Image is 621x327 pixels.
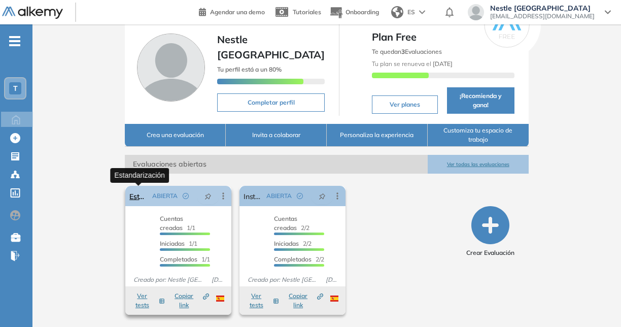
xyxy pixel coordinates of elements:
span: Iniciadas [274,240,299,247]
span: 2/2 [274,215,309,232]
span: ES [407,8,415,17]
span: check-circle [297,193,303,199]
span: 2/2 [274,255,324,263]
button: Personaliza la experiencia [327,124,428,147]
span: ABIERTA [266,191,292,201]
span: Cuentas creadas [160,215,183,232]
b: [DATE] [431,60,453,68]
img: arrow [419,10,425,14]
span: pushpin [319,192,326,200]
span: Tu plan se renueva el [372,60,453,68]
span: 1/1 [160,215,195,232]
span: pushpin [204,192,212,200]
span: Completados [274,255,312,263]
button: Ver todas las evaluaciones [428,155,529,174]
span: Tu perfil está a un 80% [217,66,282,73]
span: Completados [160,255,197,263]
span: Tutoriales [293,8,321,16]
button: pushpin [311,188,333,204]
a: Agendar una demo [199,5,265,17]
button: pushpin [197,188,219,204]
div: Widget de chat [438,209,621,327]
button: Copiar link [284,291,323,310]
span: Nestle [GEOGRAPHIC_DATA] [490,4,595,12]
a: Estandarización [129,186,148,206]
span: Onboarding [346,8,379,16]
span: 1/1 [160,240,197,247]
span: 1/1 [160,255,210,263]
span: [DATE] [208,275,227,284]
button: Ver tests [130,291,165,310]
button: Onboarding [329,2,379,23]
button: ¡Recomienda y gana! [447,87,514,114]
button: Completar perfil [217,93,325,112]
span: Te quedan Evaluaciones [372,48,442,55]
button: Crear Evaluación [466,206,514,257]
span: Evaluaciones abiertas [125,155,428,174]
span: T [13,84,18,92]
i: - [9,40,20,42]
div: Estandarización [110,168,169,183]
button: Customiza tu espacio de trabajo [428,124,529,147]
span: Plan Free [372,29,514,45]
iframe: Chat Widget [438,209,621,327]
span: ABIERTA [152,191,178,201]
button: Ver tests [245,291,279,310]
span: Cuentas creadas [274,215,297,232]
img: ESP [330,296,338,302]
span: check-circle [183,193,189,199]
span: Nestle [GEOGRAPHIC_DATA] [217,33,325,61]
a: Instrumentista [244,186,262,206]
img: ESP [216,296,224,302]
img: Logo [2,7,63,19]
span: [EMAIL_ADDRESS][DOMAIN_NAME] [490,12,595,20]
span: Agendar una demo [210,8,265,16]
span: Creado por: Nestle [GEOGRAPHIC_DATA] [129,275,208,284]
img: world [391,6,403,18]
button: Ver planes [372,95,437,114]
img: Foto de perfil [137,34,205,102]
button: Copiar link [170,291,209,310]
span: Creado por: Nestle [GEOGRAPHIC_DATA] [244,275,322,284]
button: Crea una evaluación [125,124,226,147]
button: Invita a colaborar [226,124,327,147]
b: 3 [401,48,405,55]
span: 2/2 [274,240,312,247]
span: [DATE] [322,275,341,284]
span: Iniciadas [160,240,185,247]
